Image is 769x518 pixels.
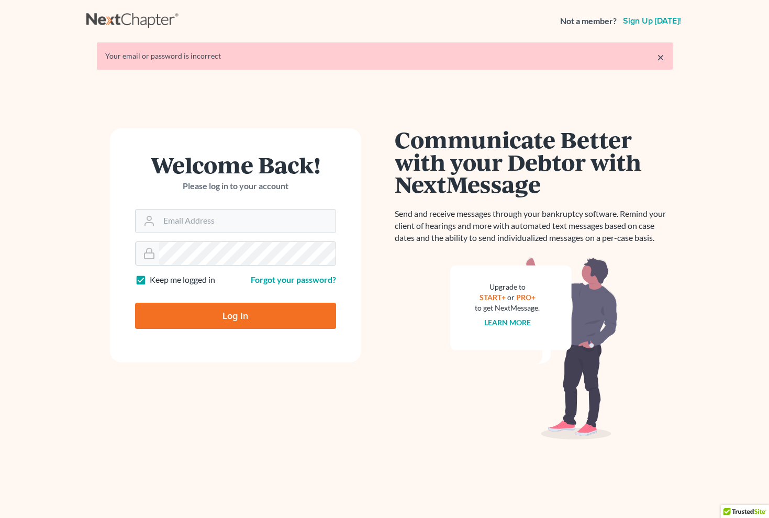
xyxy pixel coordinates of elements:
[135,180,336,192] p: Please log in to your account
[135,153,336,176] h1: Welcome Back!
[657,51,664,63] a: ×
[395,128,673,195] h1: Communicate Better with your Debtor with NextMessage
[159,210,336,233] input: Email Address
[475,303,540,313] div: to get NextMessage.
[150,274,215,286] label: Keep me logged in
[621,17,683,25] a: Sign up [DATE]!
[105,51,664,61] div: Your email or password is incorrect
[516,293,536,302] a: PRO+
[480,293,506,302] a: START+
[484,318,531,327] a: Learn more
[560,15,617,27] strong: Not a member?
[395,208,673,244] p: Send and receive messages through your bankruptcy software. Remind your client of hearings and mo...
[251,274,336,284] a: Forgot your password?
[450,257,618,440] img: nextmessage_bg-59042aed3d76b12b5cd301f8e5b87938c9018125f34e5fa2b7a6b67550977c72.svg
[475,282,540,292] div: Upgrade to
[507,293,515,302] span: or
[135,303,336,329] input: Log In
